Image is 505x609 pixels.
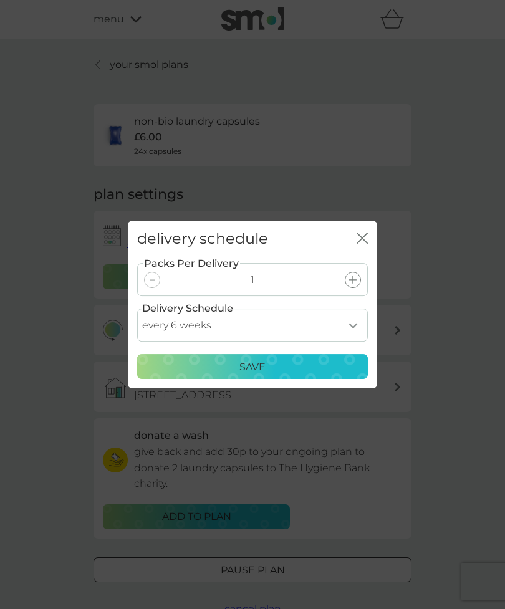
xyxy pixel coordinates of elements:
[357,233,368,246] button: close
[251,272,254,288] p: 1
[137,354,368,379] button: Save
[137,230,268,248] h2: delivery schedule
[239,359,266,375] p: Save
[143,256,240,272] label: Packs Per Delivery
[142,300,233,317] label: Delivery Schedule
